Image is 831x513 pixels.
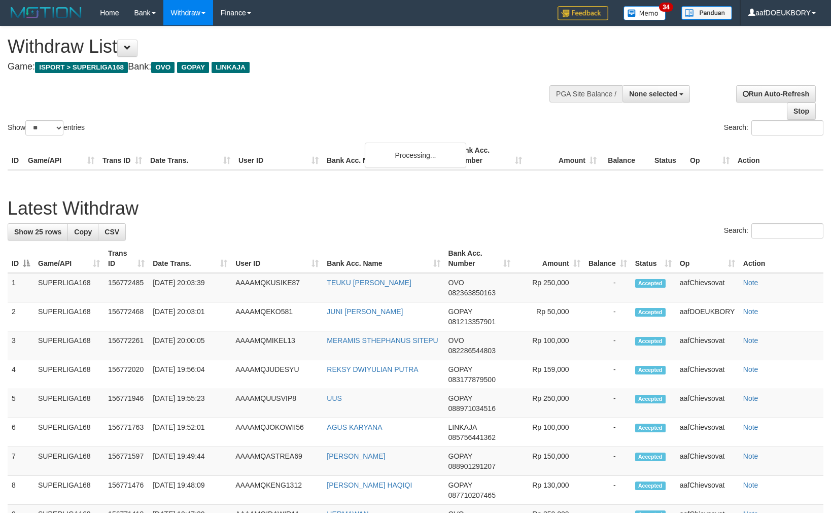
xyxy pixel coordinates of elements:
[448,433,496,441] span: Copy 085756441362 to clipboard
[584,331,631,360] td: -
[149,447,231,476] td: [DATE] 19:49:44
[676,389,739,418] td: aafChievsovat
[743,423,758,431] a: Note
[34,331,104,360] td: SUPERLIGA168
[686,141,734,170] th: Op
[448,307,472,316] span: GOPAY
[514,360,584,389] td: Rp 159,000
[8,273,34,302] td: 1
[681,6,732,20] img: panduan.png
[8,244,34,273] th: ID: activate to sort column descending
[635,308,666,317] span: Accepted
[787,102,816,120] a: Stop
[149,331,231,360] td: [DATE] 20:00:05
[635,424,666,432] span: Accepted
[25,120,63,135] select: Showentries
[514,418,584,447] td: Rp 100,000
[8,476,34,505] td: 8
[514,302,584,331] td: Rp 50,000
[635,395,666,403] span: Accepted
[743,279,758,287] a: Note
[34,360,104,389] td: SUPERLIGA168
[67,223,98,241] a: Copy
[327,423,382,431] a: AGUS KARYANA
[584,302,631,331] td: -
[584,273,631,302] td: -
[8,37,544,57] h1: Withdraw List
[104,447,149,476] td: 156771597
[104,302,149,331] td: 156772468
[584,418,631,447] td: -
[24,141,98,170] th: Game/API
[231,302,323,331] td: AAAAMQEKO581
[8,331,34,360] td: 3
[8,223,68,241] a: Show 25 rows
[104,360,149,389] td: 156772020
[624,6,666,20] img: Button%20Memo.svg
[365,143,466,168] div: Processing...
[149,302,231,331] td: [DATE] 20:03:01
[631,244,676,273] th: Status: activate to sort column ascending
[629,90,677,98] span: None selected
[104,389,149,418] td: 156771946
[149,476,231,505] td: [DATE] 19:48:09
[676,360,739,389] td: aafChievsovat
[151,62,175,73] span: OVO
[448,481,472,489] span: GOPAY
[659,3,673,12] span: 34
[734,141,823,170] th: Action
[212,62,250,73] span: LINKAJA
[514,331,584,360] td: Rp 100,000
[146,141,234,170] th: Date Trans.
[448,365,472,373] span: GOPAY
[231,331,323,360] td: AAAAMQMIKEL13
[676,418,739,447] td: aafChievsovat
[149,418,231,447] td: [DATE] 19:52:01
[34,447,104,476] td: SUPERLIGA168
[584,447,631,476] td: -
[676,476,739,505] td: aafChievsovat
[448,394,472,402] span: GOPAY
[514,476,584,505] td: Rp 130,000
[8,62,544,72] h4: Game: Bank:
[8,418,34,447] td: 6
[149,360,231,389] td: [DATE] 19:56:04
[751,120,823,135] input: Search:
[104,273,149,302] td: 156772485
[149,244,231,273] th: Date Trans.: activate to sort column ascending
[584,244,631,273] th: Balance: activate to sort column ascending
[98,141,146,170] th: Trans ID
[327,365,418,373] a: REKSY DWIYULIAN PUTRA
[448,279,464,287] span: OVO
[34,418,104,447] td: SUPERLIGA168
[231,389,323,418] td: AAAAMQUUSVIP8
[650,141,686,170] th: Status
[514,244,584,273] th: Amount: activate to sort column ascending
[635,482,666,490] span: Accepted
[177,62,209,73] span: GOPAY
[231,447,323,476] td: AAAAMQASTREA69
[635,337,666,346] span: Accepted
[231,273,323,302] td: AAAAMQKUSIKE87
[736,85,816,102] a: Run Auto-Refresh
[98,223,126,241] a: CSV
[743,365,758,373] a: Note
[231,244,323,273] th: User ID: activate to sort column ascending
[448,404,496,413] span: Copy 088971034516 to clipboard
[514,273,584,302] td: Rp 250,000
[231,476,323,505] td: AAAAMQKENG1312
[622,85,690,102] button: None selected
[676,273,739,302] td: aafChievsovat
[751,223,823,238] input: Search:
[8,302,34,331] td: 2
[149,389,231,418] td: [DATE] 19:55:23
[739,244,823,273] th: Action
[8,389,34,418] td: 5
[724,223,823,238] label: Search:
[676,244,739,273] th: Op: activate to sort column ascending
[448,289,496,297] span: Copy 082363850163 to clipboard
[584,389,631,418] td: -
[601,141,650,170] th: Balance
[635,279,666,288] span: Accepted
[743,307,758,316] a: Note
